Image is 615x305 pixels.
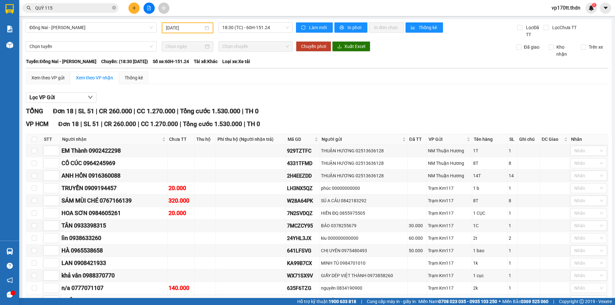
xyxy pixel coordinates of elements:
div: 320.000 [168,196,193,205]
span: down [88,95,93,100]
div: HỒ BẮT 0941683738 [321,297,406,304]
div: THUẬN HƯƠNG 02513636128 [321,160,406,167]
th: Phí thu hộ (Người nhận trả) [216,134,286,145]
img: warehouse-icon [6,248,13,255]
input: Chọn ngày [166,43,204,50]
span: Tổng cước 1.530.000 [180,107,240,115]
button: In đơn chọn [369,22,404,33]
td: Trạm Km117 [427,269,472,282]
span: In phơi [348,24,362,31]
td: 2H4EEZDD [286,170,320,182]
td: Trạm Km117 [427,207,472,220]
div: TRUYỀN 0909194457 [61,184,166,193]
div: 24YHL3JX [287,234,319,242]
span: download [337,44,342,49]
div: 1 [509,260,517,267]
span: 18:30 (TC) - 60H-151.24 [222,23,289,32]
td: 641LFSVG [286,245,320,257]
td: Trạm Km117 [427,195,472,207]
span: Xuất Excel [344,43,365,50]
div: Trạm Km117 [428,247,471,254]
span: message [7,292,13,298]
div: 1 [509,185,517,192]
div: Trạm Km117 [428,235,471,242]
div: 641LFSVG [287,247,319,255]
span: Cung cấp máy in - giấy in: [367,298,417,305]
div: nguyên 0834190900 [321,285,406,292]
div: WX71SX9V [287,272,319,280]
div: 7MCZCY95 [287,222,319,230]
img: icon-new-feature [588,5,594,11]
span: | [244,120,245,128]
td: LH3NX5QZ [286,182,320,195]
div: GIẦY DÉP VIỆT THÀNH 0973858260 [321,272,406,279]
div: Trạm Km117 [428,185,471,192]
span: copyright [579,299,584,304]
div: lìn 0938633260 [61,234,166,243]
span: close-circle [112,5,116,11]
input: 14/08/2025 [166,24,203,31]
span: SL 51 [84,120,99,128]
div: 1 CỤC [473,210,506,217]
div: 8 [509,160,517,167]
div: 14 [509,172,517,179]
span: bar-chart [411,25,416,30]
span: Chuyến: (18:30 [DATE]) [101,58,148,65]
button: file-add [143,3,155,14]
div: NM Thuận Hương [428,147,471,154]
span: Người gửi [322,136,401,143]
th: SL [508,134,518,145]
span: Đã giao [521,44,542,51]
img: solution-icon [6,26,13,32]
div: THUẬN HƯƠNG 02513636128 [321,172,406,179]
div: LH3NX5QZ [287,184,319,192]
button: downloadXuất Excel [332,41,370,52]
button: syncLàm mới [296,22,333,33]
div: 8T [473,160,506,167]
input: Tìm tên, số ĐT hoặc mã đơn [35,4,111,12]
span: Tổng cước 1.530.000 [183,120,242,128]
div: 2t [473,235,506,242]
div: BẢO 0378255679 [321,222,406,229]
div: 1C [473,222,506,229]
th: Chưa TT [168,134,195,145]
span: TH 0 [247,120,260,128]
div: 14T [473,172,506,179]
span: ĐC Giao [542,136,563,143]
span: sync [301,25,307,30]
span: Chọn tuyến [29,42,153,51]
div: 50.000 [409,247,426,254]
div: ANH HÔN 0916360088 [61,171,166,180]
span: Người nhận [62,136,161,143]
div: LAN 0908421933 [61,259,166,268]
div: 4331TFMD [287,159,319,167]
button: bar-chartThống kê [406,22,443,33]
div: EM Thành 0902422298 [61,146,166,155]
div: THUẬN HƯƠNG 02513636128 [321,147,406,154]
span: | [553,298,554,305]
span: search [27,6,31,10]
span: close-circle [112,6,116,10]
div: HIỀN ĐQ 0855975505 [321,210,406,217]
span: Chọn chuyến [222,42,289,51]
td: Trạm Km117 [427,182,472,195]
span: | [361,298,362,305]
span: Lọc VP Gửi [29,93,55,101]
span: Hỗ trợ kỹ thuật: [297,298,356,305]
div: MINH TÚ 0984701010 [321,260,406,267]
td: 929TZTFC [286,145,320,157]
span: CR 260.000 [99,107,132,115]
td: NM Thuận Hương [427,170,472,182]
div: 1 b [473,185,506,192]
div: 1 bao [473,247,506,254]
span: Miền Nam [418,298,497,305]
div: THÔNG 0753713668 [61,296,166,305]
div: 1 [509,247,517,254]
div: 635F6TZG [287,284,319,292]
span: | [177,107,178,115]
span: CC 1.270.000 [141,120,178,128]
div: 1 [509,272,517,279]
td: KA99B7CX [286,257,320,269]
div: 929TZTFC [287,147,319,155]
span: | [101,120,102,128]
